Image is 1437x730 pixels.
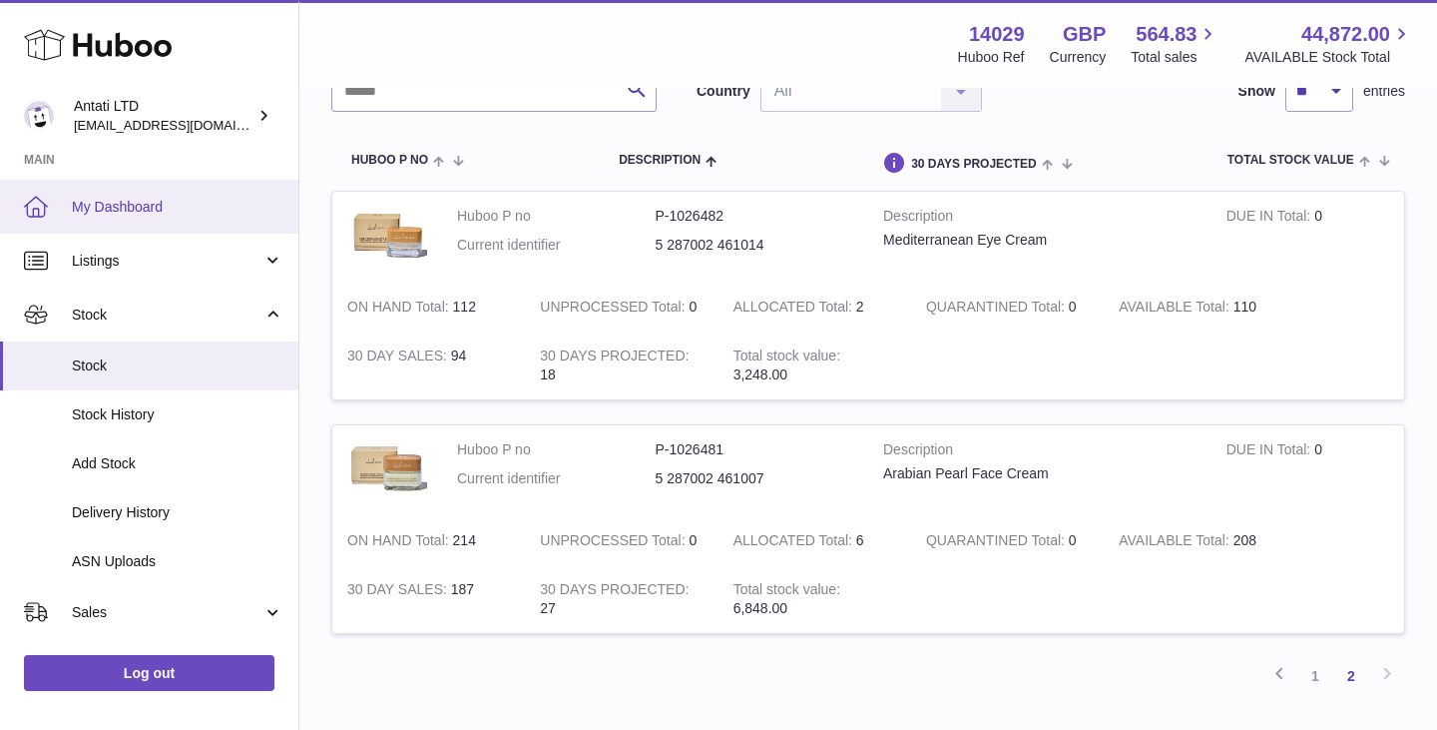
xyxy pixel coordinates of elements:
span: Delivery History [72,503,283,522]
td: 0 [525,283,718,332]
span: 0 [1069,299,1077,315]
span: Listings [72,252,262,271]
dt: Current identifier [457,236,656,255]
span: 3,248.00 [733,366,788,382]
td: 110 [1104,283,1296,332]
span: Stock [72,357,283,375]
strong: ALLOCATED Total [733,299,856,320]
strong: 30 DAYS PROJECTED [540,581,689,602]
strong: 30 DAY SALES [347,581,451,602]
strong: ALLOCATED Total [733,532,856,553]
span: entries [1363,82,1405,101]
strong: ON HAND Total [347,299,453,320]
dd: P-1026482 [656,207,854,226]
dt: Current identifier [457,469,656,488]
strong: Description [883,207,1197,231]
td: 2 [718,283,911,332]
strong: QUARANTINED Total [926,532,1069,553]
td: 94 [332,332,525,399]
strong: 30 DAY SALES [347,348,451,368]
strong: ON HAND Total [347,532,453,553]
strong: 30 DAYS PROJECTED [540,348,689,368]
span: Total stock value [1227,154,1354,167]
img: product image [347,207,427,263]
strong: AVAILABLE Total [1119,299,1232,320]
strong: DUE IN Total [1226,441,1314,462]
span: 30 DAYS PROJECTED [911,158,1037,171]
td: 187 [332,565,525,633]
span: Total sales [1131,48,1219,67]
span: 564.83 [1136,21,1197,48]
div: Huboo Ref [958,48,1025,67]
label: Country [697,82,750,101]
a: Log out [24,655,274,691]
strong: UNPROCESSED Total [540,299,689,320]
dt: Huboo P no [457,440,656,459]
img: product image [347,440,427,497]
strong: QUARANTINED Total [926,299,1069,320]
span: My Dashboard [72,198,283,217]
img: toufic@antatiskin.com [24,101,54,131]
strong: Total stock value [733,348,840,368]
label: Show [1238,82,1275,101]
span: 44,872.00 [1301,21,1390,48]
dd: 5 287002 461014 [656,236,854,255]
span: Stock History [72,405,283,424]
span: Huboo P no [351,154,428,167]
td: 0 [525,516,718,565]
td: 27 [525,565,718,633]
span: Stock [72,306,262,325]
span: Sales [72,603,262,622]
td: 0 [1211,192,1404,283]
div: Antati LTD [74,97,253,135]
a: 44,872.00 AVAILABLE Stock Total [1244,21,1413,67]
dd: 5 287002 461007 [656,469,854,488]
span: 6,848.00 [733,600,788,616]
td: 0 [1211,425,1404,517]
strong: DUE IN Total [1226,208,1314,229]
a: 564.83 Total sales [1131,21,1219,67]
span: AVAILABLE Stock Total [1244,48,1413,67]
strong: UNPROCESSED Total [540,532,689,553]
div: Mediterranean Eye Cream [883,231,1197,250]
strong: AVAILABLE Total [1119,532,1232,553]
span: [EMAIL_ADDRESS][DOMAIN_NAME] [74,117,293,133]
td: 6 [718,516,911,565]
strong: Total stock value [733,581,840,602]
span: 0 [1069,532,1077,548]
dt: Huboo P no [457,207,656,226]
a: 2 [1333,658,1369,694]
td: 112 [332,283,525,332]
td: 208 [1104,516,1296,565]
div: Arabian Pearl Face Cream [883,464,1197,483]
dd: P-1026481 [656,440,854,459]
strong: GBP [1063,21,1106,48]
td: 214 [332,516,525,565]
span: ASN Uploads [72,552,283,571]
div: Currency [1050,48,1107,67]
a: 1 [1297,658,1333,694]
td: 18 [525,332,718,399]
strong: 14029 [969,21,1025,48]
span: Add Stock [72,454,283,473]
strong: Description [883,440,1197,464]
span: Description [619,154,701,167]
